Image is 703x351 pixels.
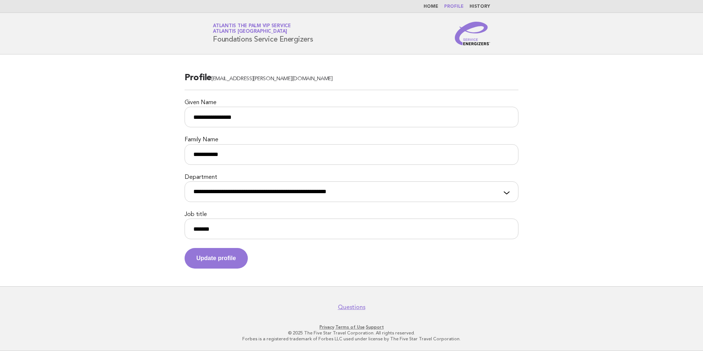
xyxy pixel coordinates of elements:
[213,29,287,34] span: Atlantis [GEOGRAPHIC_DATA]
[470,4,490,9] a: History
[424,4,438,9] a: Home
[185,72,518,90] h2: Profile
[185,99,518,107] label: Given Name
[211,76,333,82] span: [EMAIL_ADDRESS][PERSON_NAME][DOMAIN_NAME]
[444,4,464,9] a: Profile
[185,211,518,219] label: Job title
[126,336,577,342] p: Forbes is a registered trademark of Forbes LLC used under license by The Five Star Travel Corpora...
[185,248,248,269] button: Update profile
[335,325,365,330] a: Terms of Use
[213,24,291,34] a: Atlantis The Palm VIP ServiceAtlantis [GEOGRAPHIC_DATA]
[126,330,577,336] p: © 2025 The Five Star Travel Corporation. All rights reserved.
[185,174,518,181] label: Department
[366,325,384,330] a: Support
[320,325,334,330] a: Privacy
[213,24,313,43] h1: Foundations Service Energizers
[126,324,577,330] p: · ·
[185,136,518,144] label: Family Name
[338,304,365,311] a: Questions
[455,22,490,45] img: Service Energizers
